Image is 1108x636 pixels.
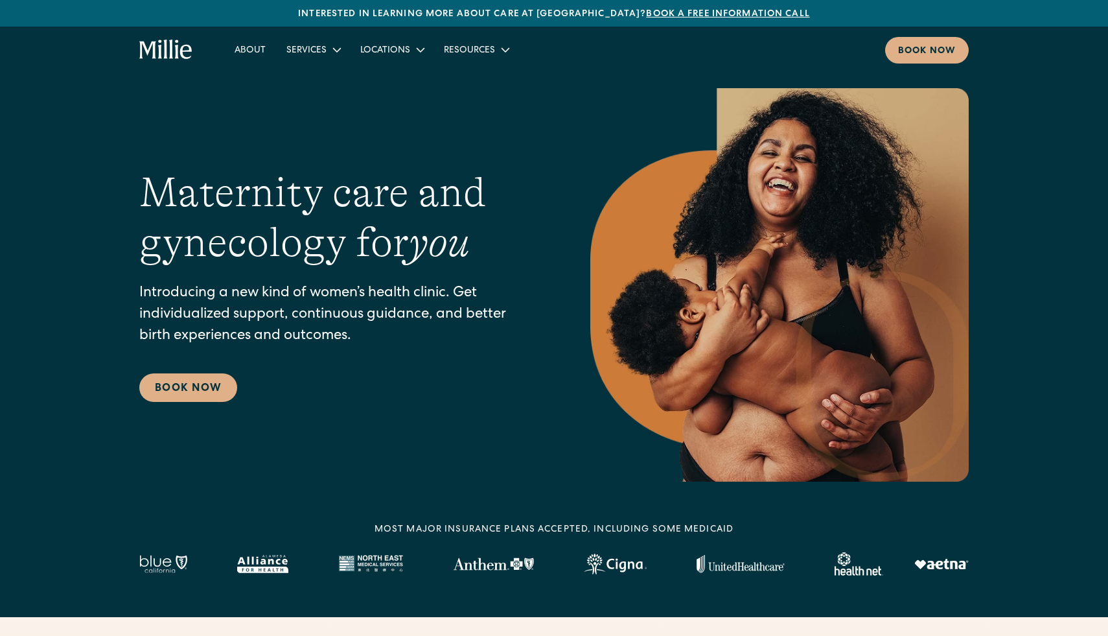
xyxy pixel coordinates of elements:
[646,10,809,19] a: Book a free information call
[360,44,410,58] div: Locations
[433,39,518,60] div: Resources
[350,39,433,60] div: Locations
[139,283,538,347] p: Introducing a new kind of women’s health clinic. Get individualized support, continuous guidance,...
[835,552,883,576] img: Healthnet logo
[139,555,187,573] img: Blue California logo
[224,39,276,60] a: About
[898,45,956,58] div: Book now
[139,40,193,60] a: home
[375,523,733,537] div: MOST MAJOR INSURANCE PLANS ACCEPTED, INCLUDING some MEDICAID
[276,39,350,60] div: Services
[584,554,647,574] img: Cigna logo
[697,555,785,573] img: United Healthcare logo
[914,559,969,569] img: Aetna logo
[453,558,534,571] img: Anthem Logo
[409,219,470,266] em: you
[444,44,495,58] div: Resources
[885,37,969,64] a: Book now
[590,88,969,482] img: Smiling mother with her baby in arms, celebrating body positivity and the nurturing bond of postp...
[338,555,403,573] img: North East Medical Services logo
[237,555,288,573] img: Alameda Alliance logo
[139,373,237,402] a: Book Now
[139,168,538,268] h1: Maternity care and gynecology for
[286,44,327,58] div: Services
